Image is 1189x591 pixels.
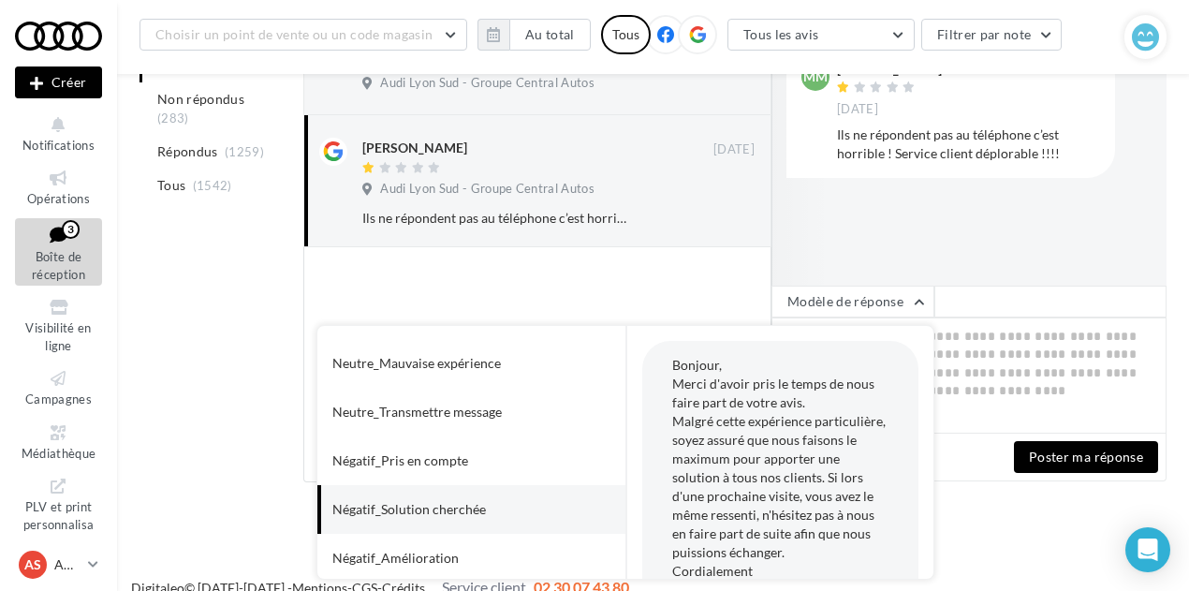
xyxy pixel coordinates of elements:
span: Opérations [27,191,90,206]
span: (1542) [193,178,232,193]
a: AS AUDI St-Fons [15,547,102,583]
button: Poster ma réponse [1014,441,1158,473]
button: Au total [509,19,591,51]
a: Boîte de réception3 [15,218,102,287]
span: (283) [157,111,189,126]
a: Médiathèque [15,419,102,465]
div: 3 [62,220,80,239]
a: PLV et print personnalisable [15,472,102,554]
span: [DATE] [713,141,755,158]
button: Négatif_Solution cherchée [317,485,574,534]
div: Open Intercom Messenger [1125,527,1170,572]
div: Ils ne répondent pas au téléphone c’est horrible ! Service client déplorable !!!! [837,126,1100,163]
span: Tous les avis [743,26,819,42]
div: Négatif_Amélioration [332,549,459,568]
span: Répondus [157,142,218,161]
span: MM [803,67,828,86]
div: Neutre_Mauvaise expérience [332,354,501,373]
button: Notifications [15,111,102,156]
a: Campagnes [15,364,102,410]
span: Visibilité en ligne [25,320,91,353]
div: [PERSON_NAME] [837,63,942,76]
span: Tous [157,176,185,195]
button: Choisir un point de vente ou un code magasin [139,19,467,51]
span: Boîte de réception [32,249,85,282]
a: Opérations [15,164,102,210]
span: Audi Lyon Sud - Groupe Central Autos [380,75,594,92]
span: Non répondus [157,90,244,109]
div: Négatif_Pris en compte [332,451,468,470]
span: AS [24,555,41,574]
span: PLV et print personnalisable [23,495,95,549]
div: [PERSON_NAME] [362,139,467,157]
button: Créer [15,66,102,98]
p: AUDI St-Fons [54,555,81,574]
button: Négatif_Pris en compte [317,436,574,485]
span: [DATE] [837,101,878,118]
button: Au total [477,19,591,51]
div: Ils ne répondent pas au téléphone c’est horrible ! Service client déplorable !!!! [362,209,633,228]
button: Neutre_Transmettre message [317,388,574,436]
button: Neutre_Mauvaise expérience [317,339,574,388]
span: Audi Lyon Sud - Groupe Central Autos [380,181,594,198]
button: Filtrer par note [921,19,1063,51]
span: Notifications [22,138,95,153]
div: Tous [601,15,651,54]
div: Neutre_Transmettre message [332,403,502,421]
button: Modèle de réponse [771,286,934,318]
div: Nouvelle campagne [15,66,102,98]
button: Tous les avis [727,19,915,51]
span: Médiathèque [22,446,96,461]
a: Visibilité en ligne [15,293,102,357]
div: Négatif_Solution cherchée [332,500,486,519]
span: (1259) [225,144,264,159]
button: Négatif_Amélioration [317,534,574,583]
span: Choisir un point de vente ou un code magasin [155,26,433,42]
span: Campagnes [25,392,92,406]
